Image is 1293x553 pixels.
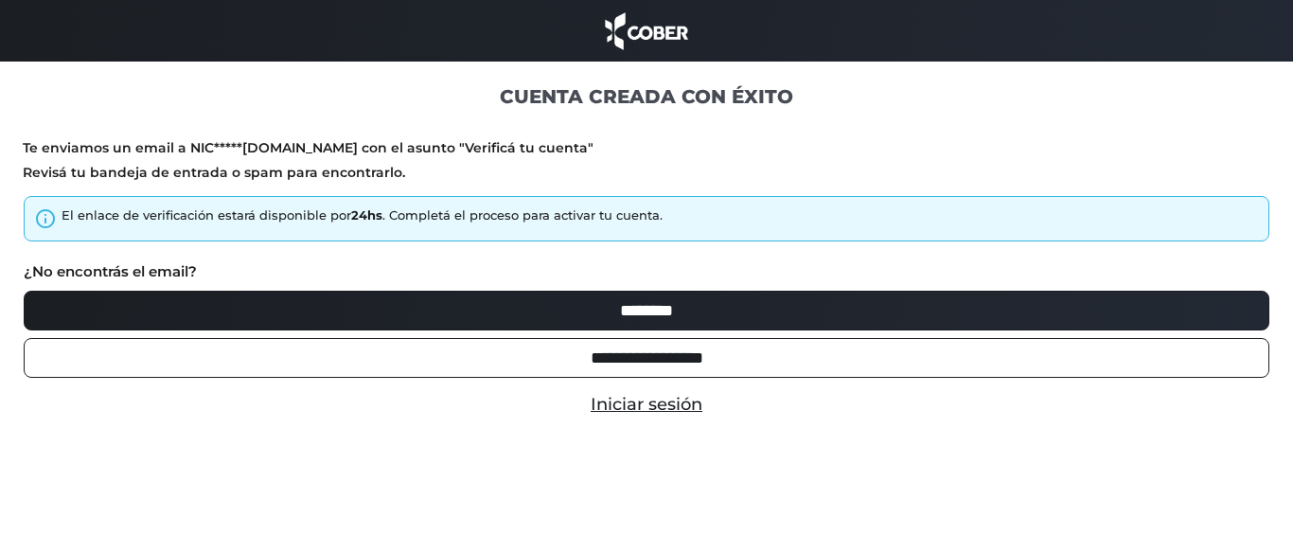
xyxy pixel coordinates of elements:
p: Te enviamos un email a NIC*****[DOMAIN_NAME] con el asunto "Verificá tu cuenta" [23,139,1270,157]
a: Iniciar sesión [591,394,702,415]
strong: 24hs [351,207,382,223]
h1: CUENTA CREADA CON ÉXITO [23,84,1270,109]
div: El enlace de verificación estará disponible por . Completá el proceso para activar tu cuenta. [62,206,663,225]
img: cober_marca.png [600,9,693,52]
p: Revisá tu bandeja de entrada o spam para encontrarlo. [23,164,1270,182]
label: ¿No encontrás el email? [24,261,197,283]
